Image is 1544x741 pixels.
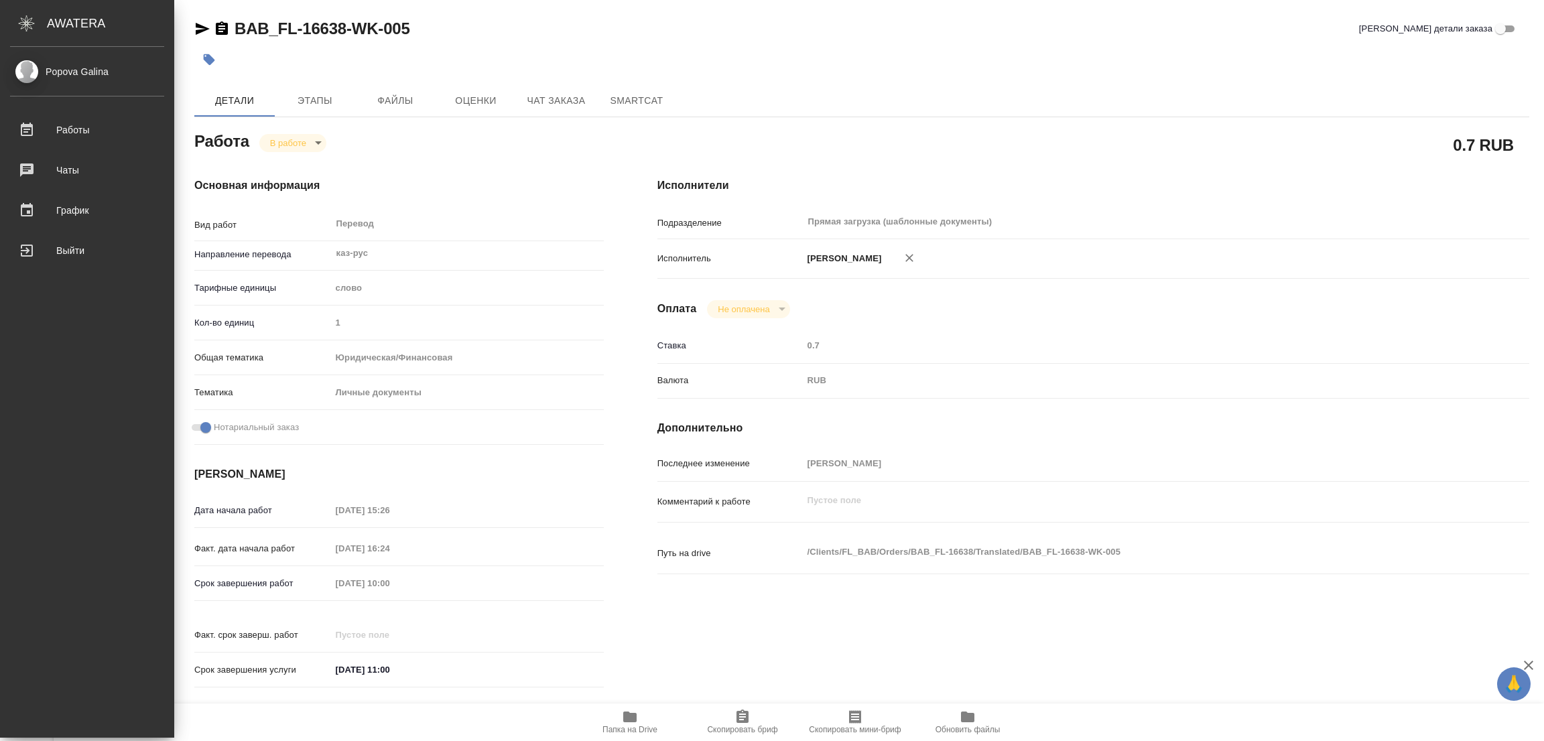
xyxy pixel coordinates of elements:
div: Чаты [10,160,164,180]
h4: [PERSON_NAME] [194,466,604,482]
h4: Оплата [657,301,697,317]
p: Ставка [657,339,803,352]
button: Папка на Drive [574,703,686,741]
span: Этапы [283,92,347,109]
span: Папка на Drive [602,725,657,734]
h2: 0.7 RUB [1453,133,1514,156]
span: Нотариальный заказ [214,421,299,434]
button: Скопировать мини-бриф [799,703,911,741]
p: Исполнитель [657,252,803,265]
p: Путь на drive [657,547,803,560]
p: Тарифные единицы [194,281,331,295]
h4: Исполнители [657,178,1529,194]
p: Кол-во единиц [194,316,331,330]
p: Валюта [657,374,803,387]
span: [PERSON_NAME] детали заказа [1359,22,1492,36]
a: BAB_FL-16638-WK-005 [235,19,410,38]
span: Скопировать бриф [707,725,777,734]
div: В работе [259,134,326,152]
span: Обновить файлы [936,725,1001,734]
div: График [10,200,164,220]
h2: Работа [194,128,249,152]
span: SmartCat [604,92,669,109]
input: Пустое поле [331,313,604,332]
button: Скопировать ссылку [214,21,230,37]
div: слово [331,277,604,299]
p: Срок завершения услуги [194,663,331,677]
button: В работе [266,137,310,149]
p: Подразделение [657,216,803,230]
button: Не оплачена [714,304,773,315]
p: Факт. срок заверш. работ [194,628,331,642]
input: Пустое поле [803,336,1457,355]
h4: Дополнительно [657,420,1529,436]
div: Popova Galina [10,64,164,79]
p: Срок завершения работ [194,577,331,590]
input: Пустое поле [331,625,448,645]
p: Общая тематика [194,351,331,364]
button: Скопировать ссылку для ЯМессенджера [194,21,210,37]
input: Пустое поле [331,500,448,520]
div: Работы [10,120,164,140]
div: Выйти [10,241,164,261]
input: Пустое поле [803,454,1457,473]
a: Выйти [3,234,171,267]
textarea: /Clients/FL_BAB/Orders/BAB_FL-16638/Translated/BAB_FL-16638-WK-005 [803,541,1457,563]
input: Пустое поле [331,539,448,558]
a: График [3,194,171,227]
span: Файлы [363,92,428,109]
p: Вид работ [194,218,331,232]
input: ✎ Введи что-нибудь [331,660,448,679]
span: 🙏 [1502,670,1525,698]
p: Комментарий к работе [657,495,803,509]
button: Скопировать бриф [686,703,799,741]
a: Работы [3,113,171,147]
div: Личные документы [331,381,604,404]
div: В работе [707,300,789,318]
p: Последнее изменение [657,457,803,470]
a: Чаты [3,153,171,187]
span: Скопировать мини-бриф [809,725,901,734]
input: Пустое поле [331,574,448,593]
span: Оценки [444,92,508,109]
h4: Основная информация [194,178,604,194]
p: Направление перевода [194,248,331,261]
div: RUB [803,369,1457,392]
button: Добавить тэг [194,45,224,74]
p: Тематика [194,386,331,399]
button: Удалить исполнителя [895,243,924,273]
span: Чат заказа [524,92,588,109]
button: Обновить файлы [911,703,1024,741]
p: Дата начала работ [194,504,331,517]
p: [PERSON_NAME] [803,252,882,265]
div: AWATERA [47,10,174,37]
div: Юридическая/Финансовая [331,346,604,369]
p: Факт. дата начала работ [194,542,331,555]
button: 🙏 [1497,667,1531,701]
span: Детали [202,92,267,109]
